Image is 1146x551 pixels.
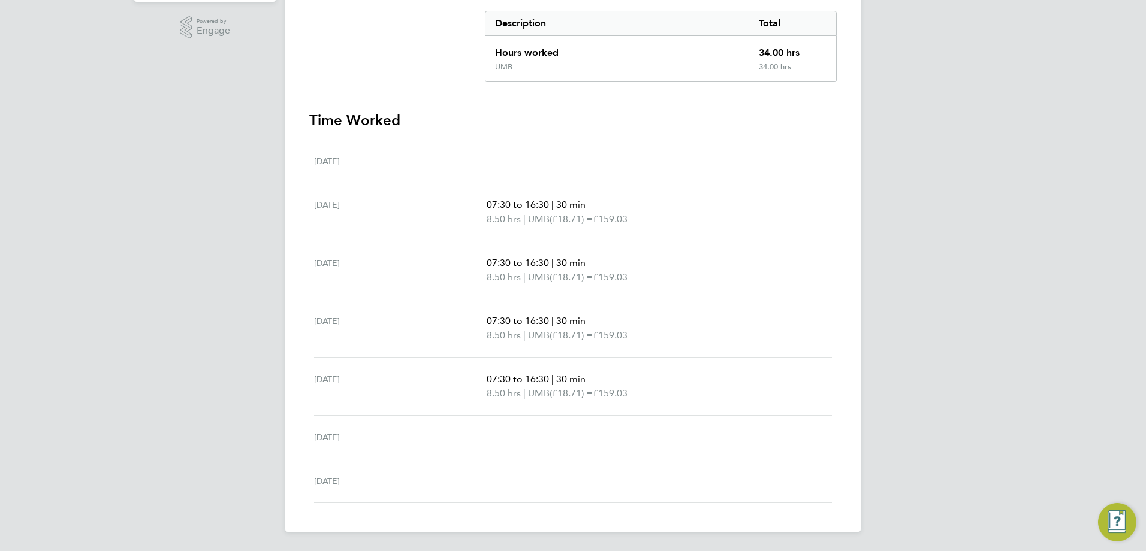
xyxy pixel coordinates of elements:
span: 8.50 hrs [487,271,521,283]
span: 8.50 hrs [487,387,521,399]
h3: Time Worked [309,111,837,130]
div: 34.00 hrs [749,36,836,62]
span: UMB [528,386,550,401]
span: 8.50 hrs [487,213,521,225]
span: | [551,373,554,385]
span: UMB [528,212,550,226]
span: | [523,329,526,341]
span: £159.03 [593,329,628,341]
span: UMB [528,270,550,284]
div: Summary [485,11,837,82]
span: (£18.71) = [550,213,593,225]
span: 07:30 to 16:30 [487,373,549,385]
div: [DATE] [314,154,487,168]
span: 07:30 to 16:30 [487,199,549,210]
span: (£18.71) = [550,271,593,283]
div: UMB [495,62,512,72]
span: 30 min [556,315,586,326]
span: 30 min [556,199,586,210]
div: [DATE] [314,430,487,444]
span: | [551,315,554,326]
span: 30 min [556,257,586,268]
div: [DATE] [314,372,487,401]
div: [DATE] [314,256,487,284]
span: | [523,271,526,283]
span: | [551,257,554,268]
span: £159.03 [593,271,628,283]
span: – [487,155,491,166]
div: [DATE] [314,198,487,226]
div: Hours worked [485,36,749,62]
span: 07:30 to 16:30 [487,315,549,326]
span: 30 min [556,373,586,385]
span: (£18.71) = [550,387,593,399]
span: | [523,387,526,399]
span: UMB [528,328,550,343]
span: | [551,199,554,210]
a: Powered byEngage [180,16,231,39]
div: [DATE] [314,314,487,343]
span: 8.50 hrs [487,329,521,341]
span: – [487,475,491,486]
div: 34.00 hrs [749,62,836,81]
div: Total [749,11,836,35]
span: Engage [197,26,230,36]
span: (£18.71) = [550,329,593,341]
div: [DATE] [314,474,487,488]
span: 07:30 to 16:30 [487,257,549,268]
button: Engage Resource Center [1098,503,1136,541]
div: Description [485,11,749,35]
span: | [523,213,526,225]
span: £159.03 [593,213,628,225]
span: £159.03 [593,387,628,399]
span: – [487,431,491,443]
span: Powered by [197,16,230,26]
